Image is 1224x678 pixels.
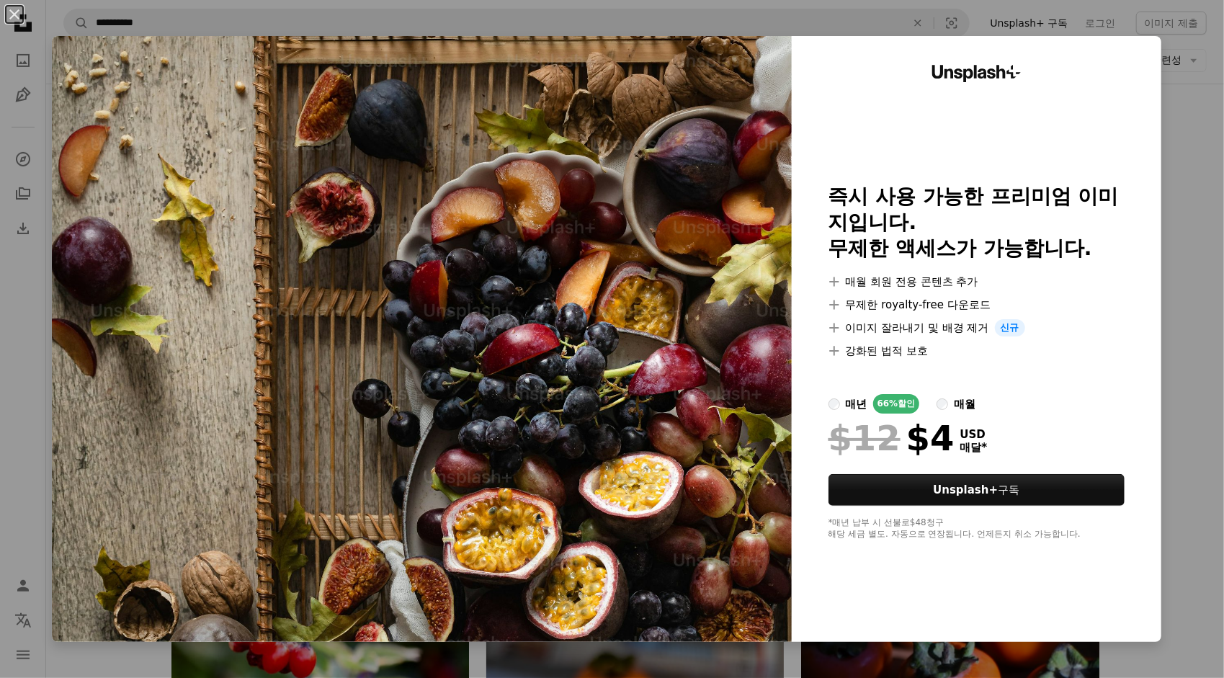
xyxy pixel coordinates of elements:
[828,319,1125,336] li: 이미지 잘라내기 및 배경 제거
[828,342,1125,360] li: 강화된 법적 보호
[937,398,948,410] input: 매월
[995,319,1025,336] span: 신규
[828,296,1125,313] li: 무제한 royalty-free 다운로드
[828,474,1125,506] button: Unsplash+구독
[960,428,988,441] span: USD
[873,394,920,414] div: 66% 할인
[933,483,998,496] strong: Unsplash+
[828,419,955,457] div: $4
[828,273,1125,290] li: 매월 회원 전용 콘텐츠 추가
[828,184,1125,262] h2: 즉시 사용 가능한 프리미엄 이미지입니다. 무제한 액세스가 가능합니다.
[846,396,867,413] div: 매년
[828,419,901,457] span: $12
[828,398,840,410] input: 매년66%할인
[828,517,1125,540] div: *매년 납부 시 선불로 $48 청구 해당 세금 별도. 자동으로 연장됩니다. 언제든지 취소 가능합니다.
[954,396,975,413] div: 매월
